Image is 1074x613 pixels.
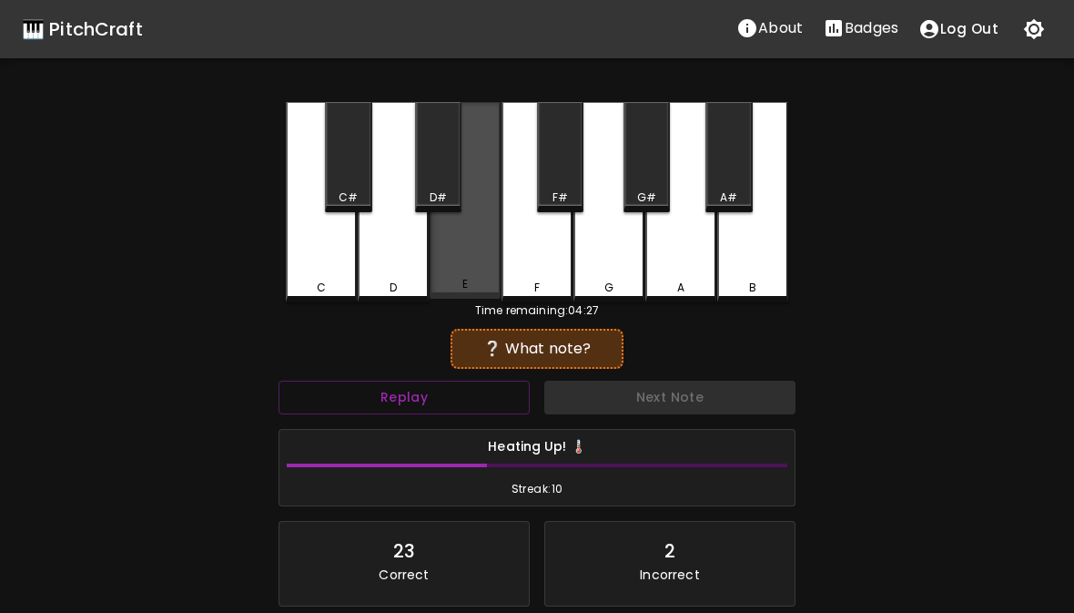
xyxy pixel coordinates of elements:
[462,276,468,292] div: E
[379,566,429,584] p: Correct
[813,10,908,48] a: Stats
[664,536,675,566] div: 2
[720,189,737,206] div: A#
[279,381,530,414] button: Replay
[317,280,326,296] div: C
[22,15,143,44] a: 🎹 PitchCraft
[758,17,803,39] p: About
[677,280,684,296] div: A
[287,480,787,498] span: Streak: 10
[726,10,813,46] button: About
[749,280,756,296] div: B
[604,280,613,296] div: G
[552,189,568,206] div: F#
[393,536,415,566] div: 23
[339,189,358,206] div: C#
[845,17,898,39] p: Badges
[286,302,788,319] div: Time remaining: 04:27
[430,189,447,206] div: D#
[460,338,613,360] div: ❔ What note?
[390,280,397,296] div: D
[534,280,540,296] div: F
[726,10,813,48] a: About
[640,566,699,584] p: Incorrect
[908,10,1008,48] button: account of current user
[287,437,787,457] h6: Heating Up! 🌡️
[637,189,656,206] div: G#
[813,10,908,46] button: Stats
